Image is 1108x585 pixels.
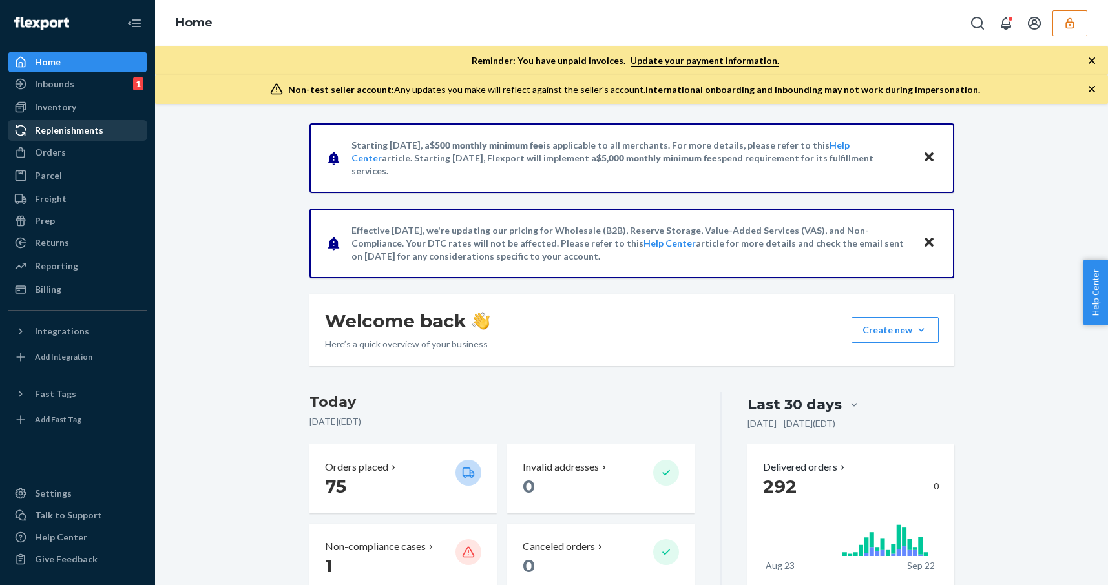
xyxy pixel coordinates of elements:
[351,224,910,263] p: Effective [DATE], we're updating our pricing for Wholesale (B2B), Reserve Storage, Value-Added Se...
[852,317,939,343] button: Create new
[763,475,797,497] span: 292
[643,238,696,249] a: Help Center
[965,10,990,36] button: Open Search Box
[921,234,937,252] button: Close
[351,139,910,178] p: Starting [DATE], a is applicable to all merchants. For more details, please refer to this article...
[165,5,223,42] ol: breadcrumbs
[35,260,78,272] div: Reporting
[472,54,779,67] p: Reminder: You have unpaid invoices.
[645,84,980,95] span: International onboarding and inbounding may not work during impersonation.
[8,549,147,570] button: Give Feedback
[35,192,67,205] div: Freight
[523,460,599,475] p: Invalid addresses
[763,460,848,475] button: Delivered orders
[35,283,61,296] div: Billing
[8,165,147,186] a: Parcel
[14,17,69,30] img: Flexport logo
[631,55,779,67] a: Update your payment information.
[325,555,333,577] span: 1
[35,531,87,544] div: Help Center
[596,152,717,163] span: $5,000 monthly minimum fee
[35,77,74,90] div: Inbounds
[747,417,835,430] p: [DATE] - [DATE] ( EDT )
[325,539,426,554] p: Non-compliance cases
[35,214,55,227] div: Prep
[472,312,490,330] img: hand-wave emoji
[8,120,147,141] a: Replenishments
[8,210,147,231] a: Prep
[747,395,842,415] div: Last 30 days
[8,52,147,72] a: Home
[8,505,147,526] a: Talk to Support
[8,321,147,342] button: Integrations
[8,483,147,504] a: Settings
[8,232,147,253] a: Returns
[921,149,937,167] button: Close
[8,256,147,276] a: Reporting
[325,475,346,497] span: 75
[523,539,595,554] p: Canceled orders
[766,559,795,572] p: Aug 23
[8,189,147,209] a: Freight
[763,475,938,498] div: 0
[309,392,695,413] h3: Today
[35,56,61,68] div: Home
[309,415,695,428] p: [DATE] ( EDT )
[35,124,103,137] div: Replenishments
[907,559,935,572] p: Sep 22
[35,169,62,182] div: Parcel
[523,555,535,577] span: 0
[8,409,147,430] a: Add Fast Tag
[8,74,147,94] a: Inbounds1
[507,444,695,513] button: Invalid addresses 0
[1083,260,1108,325] button: Help Center
[8,527,147,548] a: Help Center
[288,84,394,95] span: Non-test seller account:
[288,83,980,96] div: Any updates you make will reflect against the seller's account.
[35,325,89,338] div: Integrations
[1021,10,1047,36] button: Open account menu
[993,10,1019,36] button: Open notifications
[8,279,147,300] a: Billing
[430,139,543,150] span: $500 monthly minimum fee
[35,553,98,566] div: Give Feedback
[35,509,102,522] div: Talk to Support
[8,347,147,367] a: Add Integration
[8,142,147,163] a: Orders
[35,487,72,500] div: Settings
[309,444,497,513] button: Orders placed 75
[8,97,147,118] a: Inventory
[35,101,76,114] div: Inventory
[523,475,535,497] span: 0
[35,387,76,400] div: Fast Tags
[325,338,490,351] p: Here’s a quick overview of your business
[35,146,66,159] div: Orders
[121,10,147,36] button: Close Navigation
[35,351,92,362] div: Add Integration
[8,384,147,404] button: Fast Tags
[325,460,388,475] p: Orders placed
[325,309,490,333] h1: Welcome back
[35,414,81,425] div: Add Fast Tag
[133,77,143,90] div: 1
[176,15,213,30] a: Home
[35,236,69,249] div: Returns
